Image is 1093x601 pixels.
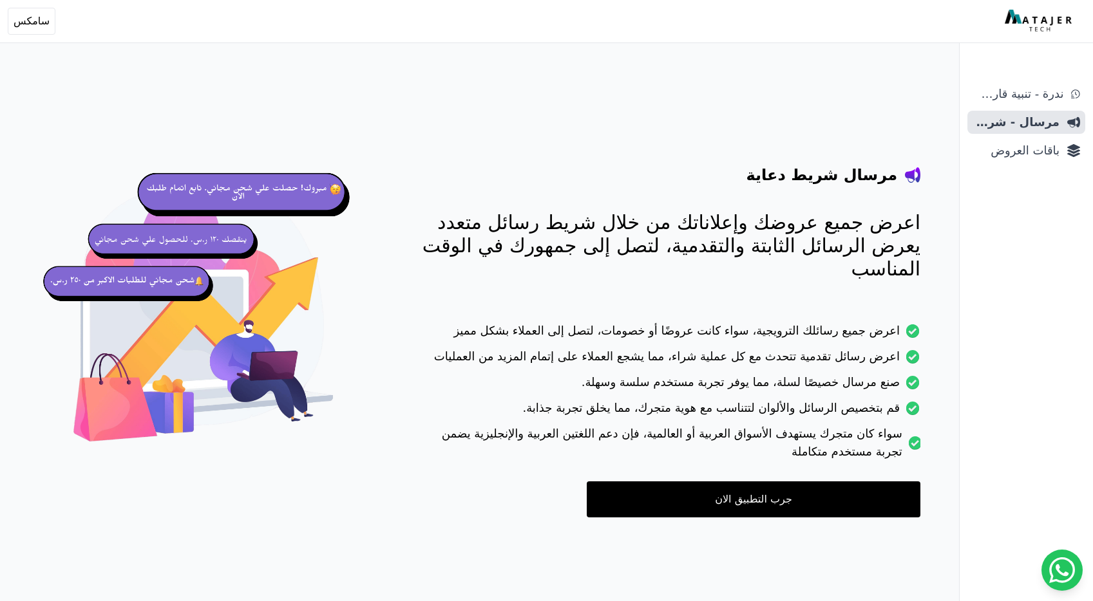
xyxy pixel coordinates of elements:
[8,8,55,35] button: سامكس
[1005,10,1075,33] img: MatajerTech Logo
[420,347,920,373] li: اعرض رسائل تقدمية تتحدث مع كل عملية شراء، مما يشجع العملاء على إتمام المزيد من العمليات
[420,425,920,468] li: سواء كان متجرك يستهدف الأسواق العربية أو العالمية، فإن دعم اللغتين العربية والإنجليزية يضمن تجربة...
[420,399,920,425] li: قم بتخصيص الرسائل والألوان لتتناسب مع هوية متجرك، مما يخلق تجربة جذابة.
[973,85,1063,103] span: ندرة - تنبية قارب علي النفاذ
[420,322,920,347] li: اعرض جميع رسائلك الترويجية، سواء كانت عروضًا أو خصومات، لتصل إلى العملاء بشكل مميز
[973,113,1060,131] span: مرسال - شريط دعاية
[14,14,50,29] span: سامكس
[973,142,1060,160] span: باقات العروض
[746,165,897,185] h4: مرسال شريط دعاية
[39,154,368,484] img: hero
[420,373,920,399] li: صنع مرسال خصيصًا لسلة، مما يوفر تجربة مستخدم سلسة وسهلة.
[587,481,920,517] a: جرب التطبيق الان
[420,211,920,281] p: اعرض جميع عروضك وإعلاناتك من خلال شريط رسائل متعدد يعرض الرسائل الثابتة والتقدمية، لتصل إلى جمهور...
